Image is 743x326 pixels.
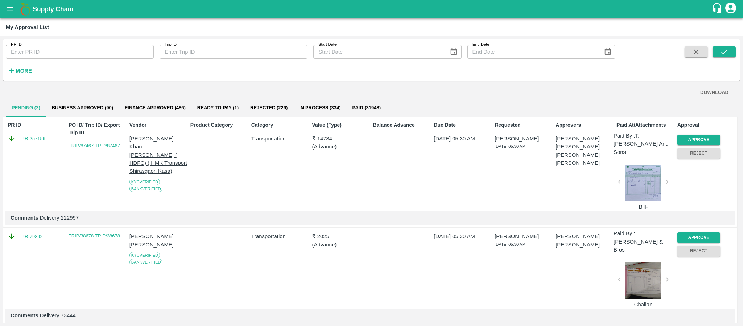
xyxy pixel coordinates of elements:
[622,301,664,309] p: Challan
[33,4,711,14] a: Supply Chain
[556,135,614,143] p: [PERSON_NAME]
[434,135,492,143] p: [DATE] 05:30 AM
[16,68,32,74] strong: More
[244,99,293,117] button: Rejected (229)
[251,232,309,240] p: Transportation
[11,215,38,221] b: Comments
[697,86,731,99] button: DOWNLOAD
[495,242,525,246] span: [DATE] 05:30 AM
[556,241,614,249] p: [PERSON_NAME]
[129,135,187,175] p: [PERSON_NAME] Khan [PERSON_NAME] ( HDFC) ( HMK Transport Shirasgaon Kasa)
[6,45,154,59] input: Enter PR ID
[313,45,444,59] input: Start Date
[129,186,163,192] span: Bank Verified
[11,42,22,48] label: PR ID
[312,121,370,129] p: Value (Type)
[495,121,553,129] p: Requested
[6,99,46,117] button: Pending (2)
[69,233,120,239] a: TRIP/38678 TRIP/38678
[69,143,120,148] a: TRIP/87467 TRIP/87467
[434,121,492,129] p: Due Date
[318,42,337,48] label: Start Date
[1,1,18,17] button: open drawer
[622,203,664,211] p: Bill-
[312,143,370,151] p: ( Advance )
[556,143,614,151] p: [PERSON_NAME]
[677,232,720,243] button: Approve
[495,135,553,143] p: [PERSON_NAME]
[447,45,461,59] button: Choose date
[724,1,737,17] div: account of current user
[129,259,163,265] span: Bank Verified
[21,135,45,142] a: PR-257156
[6,23,49,32] div: My Approval List
[190,121,248,129] p: Product Category
[556,121,614,129] p: Approvers
[11,214,730,222] p: Delivery 222997
[129,121,187,129] p: Vendor
[472,42,489,48] label: End Date
[251,135,309,143] p: Transportation
[21,233,43,240] a: PR-79892
[165,42,177,48] label: Trip ID
[677,246,720,256] button: Reject
[129,232,187,249] p: [PERSON_NAME] [PERSON_NAME]
[677,135,720,145] button: Approve
[434,232,492,240] p: [DATE] 05:30 AM
[160,45,307,59] input: Enter Trip ID
[69,121,127,136] p: PO ID/ Trip ID/ Export Trip ID
[312,232,370,240] p: ₹ 2025
[556,159,614,167] p: [PERSON_NAME]
[33,5,73,13] b: Supply Chain
[677,121,735,129] p: Approval
[119,99,191,117] button: Finance Approved (486)
[191,99,244,117] button: Ready To Pay (1)
[677,148,720,159] button: Reject
[129,179,160,185] span: KYC Verified
[11,311,730,319] p: Delivery 73444
[614,132,674,156] p: Paid By : T.[PERSON_NAME] And Sons
[18,2,33,16] img: logo
[46,99,119,117] button: Business Approved (90)
[495,232,553,240] p: [PERSON_NAME]
[129,252,160,258] span: KYC Verified
[346,99,387,117] button: Paid (31948)
[616,121,674,129] p: Paid At/Attachments
[556,232,614,240] p: [PERSON_NAME]
[467,45,598,59] input: End Date
[312,135,370,143] p: ₹ 14734
[251,121,309,129] p: Category
[601,45,615,59] button: Choose date
[711,3,724,16] div: customer-support
[293,99,346,117] button: In Process (334)
[373,121,431,129] p: Balance Advance
[614,229,674,254] p: Paid By : [PERSON_NAME] & Bros
[6,65,34,77] button: More
[312,241,370,249] p: ( Advance )
[556,151,614,159] p: [PERSON_NAME]
[11,313,38,318] b: Comments
[495,144,525,148] span: [DATE] 05:30 AM
[8,121,66,129] p: PR ID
